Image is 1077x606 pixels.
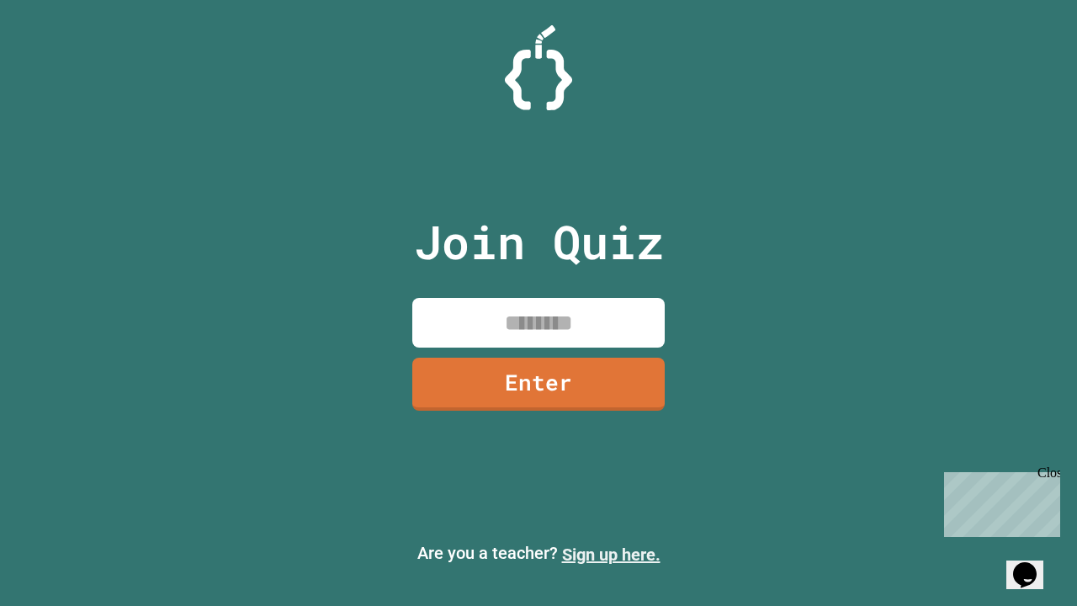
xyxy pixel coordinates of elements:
a: Sign up here. [562,545,661,565]
a: Enter [412,358,665,411]
div: Chat with us now!Close [7,7,116,107]
iframe: chat widget [937,465,1060,537]
p: Are you a teacher? [13,540,1064,567]
iframe: chat widget [1006,539,1060,589]
p: Join Quiz [414,207,664,277]
img: Logo.svg [505,25,572,110]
